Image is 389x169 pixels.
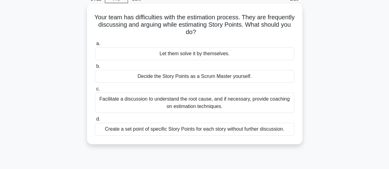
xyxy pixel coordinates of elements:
[95,70,294,83] div: Decide the Story Points as a Scrum Master yourself.
[96,41,100,46] span: a.
[94,13,295,36] h5: Your team has difficulties with the estimation process. They are frequently discussing and arguin...
[96,116,100,121] span: d.
[96,86,100,91] span: c.
[95,47,294,60] div: Let them solve it by themselves.
[96,63,100,69] span: b.
[95,93,294,113] div: Facilitate a discussion to understand the root cause, and if necessary, provide coaching on estim...
[95,123,294,136] div: Create a set point of specific Story Points for each story without further discussion.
